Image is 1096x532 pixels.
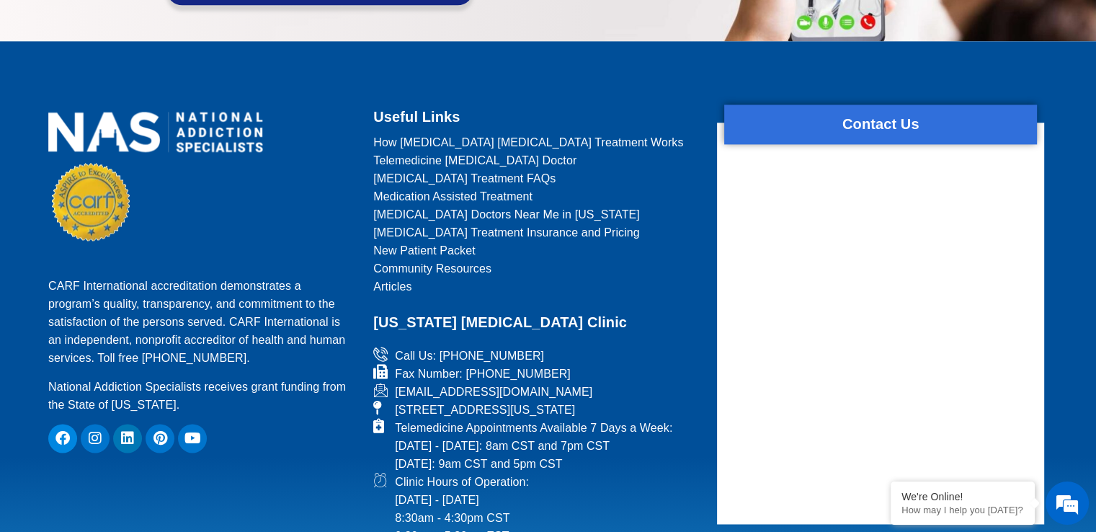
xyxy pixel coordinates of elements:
[373,169,699,187] a: [MEDICAL_DATA] Treatment FAQs
[373,310,699,335] h2: [US_STATE] [MEDICAL_DATA] Clinic
[901,505,1024,515] p: How may I help you today?
[373,205,699,223] a: [MEDICAL_DATA] Doctors Near Me in [US_STATE]
[373,187,533,205] span: Medication Assisted Treatment
[48,378,355,414] p: National Addiction Specialists receives grant funding from the State of [US_STATE].
[84,169,199,314] span: We're online!
[373,187,699,205] a: Medication Assisted Treatment
[901,491,1024,502] div: We're Online!
[373,278,699,296] a: Articles
[391,419,672,473] span: Telemedicine Appointments Available 7 Days a Week: [DATE] - [DATE]: 8am CST and 7pm CST [DATE]: 9...
[373,260,699,278] a: Community Resources
[16,74,37,96] div: Navigation go back
[373,223,699,241] a: [MEDICAL_DATA] Treatment Insurance and Pricing
[717,159,1044,519] iframe: website contact us form
[373,223,640,241] span: [MEDICAL_DATA] Treatment Insurance and Pricing
[724,112,1037,137] h2: Contact Us
[373,278,411,296] span: Articles
[97,76,264,94] div: Chat with us now
[373,151,699,169] a: Telemedicine [MEDICAL_DATA] Doctor
[391,365,571,383] span: Fax Number: [PHONE_NUMBER]
[391,347,544,365] span: Call Us: [PHONE_NUMBER]
[236,7,271,42] div: Minimize live chat window
[373,169,556,187] span: [MEDICAL_DATA] Treatment FAQs
[373,260,491,278] span: Community Resources
[48,277,355,367] p: CARF International accreditation demonstrates a program’s quality, transparency, and commitment t...
[373,241,475,260] span: New Patient Packet
[48,112,263,153] img: national addiction specialists online suboxone doctors clinic for opioid addiction treatment
[373,365,699,383] a: Fax Number: [PHONE_NUMBER]
[373,105,699,130] h2: Useful Links
[52,163,130,241] img: CARF Seal
[373,205,640,223] span: [MEDICAL_DATA] Doctors Near Me in [US_STATE]
[373,347,699,365] a: Call Us: [PHONE_NUMBER]
[373,241,699,260] a: New Patient Packet
[373,151,576,169] span: Telemedicine [MEDICAL_DATA] Doctor
[717,123,1044,524] div: form widget
[373,133,683,151] span: How [MEDICAL_DATA] [MEDICAL_DATA] Treatment Works
[7,368,275,418] textarea: Type your message and hit 'Enter'
[391,383,592,401] span: [EMAIL_ADDRESS][DOMAIN_NAME]
[391,401,575,419] span: [STREET_ADDRESS][US_STATE]
[373,133,699,151] a: How [MEDICAL_DATA] [MEDICAL_DATA] Treatment Works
